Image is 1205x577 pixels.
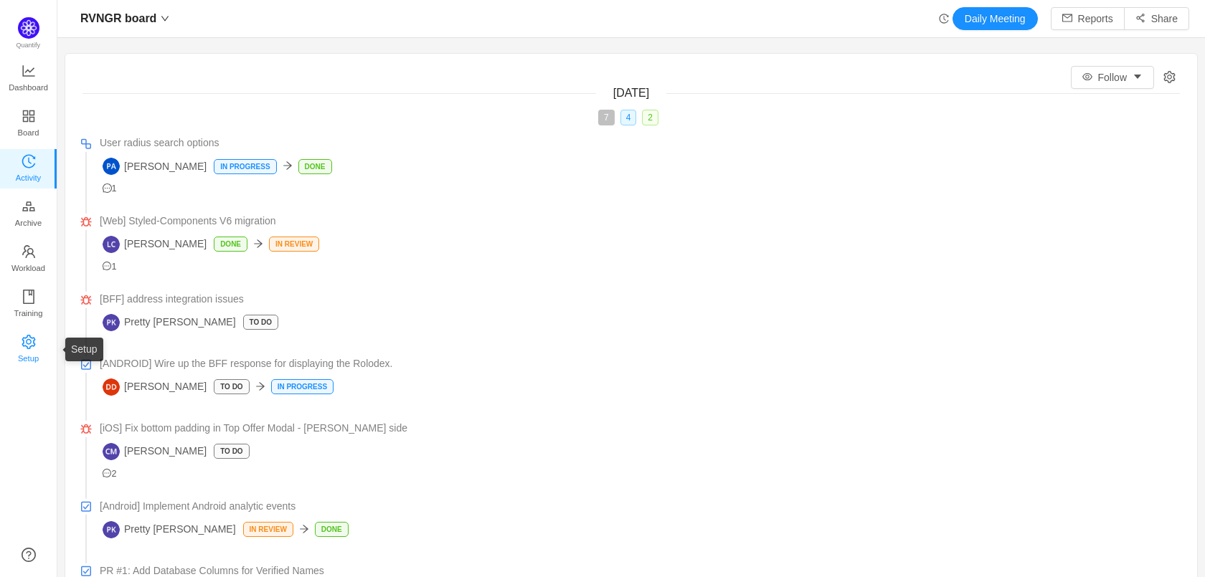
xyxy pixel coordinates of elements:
[299,160,331,173] p: Done
[22,244,36,259] i: icon: team
[100,356,1180,371] a: [ANDROID] Wire up the BFF response for displaying the Rolodex.
[22,290,36,319] a: Training
[642,110,658,125] span: 2
[11,254,45,282] span: Workload
[103,236,120,253] img: LC
[103,469,117,479] span: 2
[1124,7,1189,30] button: icon: share-altShare
[103,262,112,271] i: icon: message
[14,299,42,328] span: Training
[613,87,649,99] span: [DATE]
[103,236,207,253] span: [PERSON_NAME]
[100,421,407,436] span: [iOS] Fix bottom padding in Top Offer Modal - [PERSON_NAME] side
[22,245,36,274] a: Workload
[270,237,318,251] p: IN REVIEW
[253,239,263,249] i: icon: arrow-right
[214,237,247,251] p: Done
[22,548,36,562] a: icon: question-circle
[598,110,615,125] span: 7
[103,158,207,175] span: [PERSON_NAME]
[22,154,36,168] i: icon: history
[18,17,39,39] img: Quantify
[939,14,949,24] i: icon: history
[244,523,293,536] p: IN REVIEW
[103,443,207,460] span: [PERSON_NAME]
[15,209,42,237] span: Archive
[100,421,1180,436] a: [iOS] Fix bottom padding in Top Offer Modal - [PERSON_NAME] side
[80,7,156,30] span: RVNGR board
[100,499,1180,514] a: [Android] Implement Android analytic events
[100,214,276,229] span: [Web] Styled-Components V6 migration
[103,314,236,331] span: Pretty [PERSON_NAME]
[103,378,120,396] img: DV
[22,64,36,78] i: icon: line-chart
[103,183,112,193] i: icon: message
[214,160,275,173] p: In Progress
[22,199,36,214] i: icon: gold
[1051,7,1125,30] button: icon: mailReports
[316,523,348,536] p: Done
[103,378,207,396] span: [PERSON_NAME]
[22,155,36,183] a: Activity
[283,161,293,171] i: icon: arrow-right
[214,380,248,394] p: To Do
[255,381,265,391] i: icon: arrow-right
[22,109,36,123] i: icon: appstore
[103,443,120,460] img: CM
[100,135,1180,151] a: User radius search options
[100,499,296,514] span: [Android] Implement Android analytic events
[953,7,1038,30] button: Daily Meeting
[22,200,36,229] a: Archive
[103,262,117,272] span: 1
[16,163,41,192] span: Activity
[620,110,637,125] span: 4
[100,214,1180,229] a: [Web] Styled-Components V6 migration
[1071,66,1154,89] button: icon: eyeFollowicon: caret-down
[100,292,1180,307] a: [BFF] address integration issues
[100,135,219,151] span: User radius search options
[18,344,39,373] span: Setup
[100,292,244,307] span: [BFF] address integration issues
[1163,71,1176,83] i: icon: setting
[299,524,309,534] i: icon: arrow-right
[103,183,117,194] span: 1
[103,521,120,538] img: PS
[103,314,120,331] img: PS
[244,315,278,329] p: To Do
[18,118,39,147] span: Board
[161,14,169,23] i: icon: down
[103,521,236,538] span: Pretty [PERSON_NAME]
[22,335,36,349] i: icon: setting
[103,158,120,175] img: PA
[22,110,36,138] a: Board
[22,65,36,93] a: Dashboard
[100,356,393,371] span: [ANDROID] Wire up the BFF response for displaying the Rolodex.
[214,444,248,458] p: To Do
[16,42,41,49] span: Quantify
[272,380,333,394] p: In Progress
[22,290,36,304] i: icon: book
[9,73,48,102] span: Dashboard
[103,469,112,478] i: icon: message
[22,335,36,364] a: Setup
